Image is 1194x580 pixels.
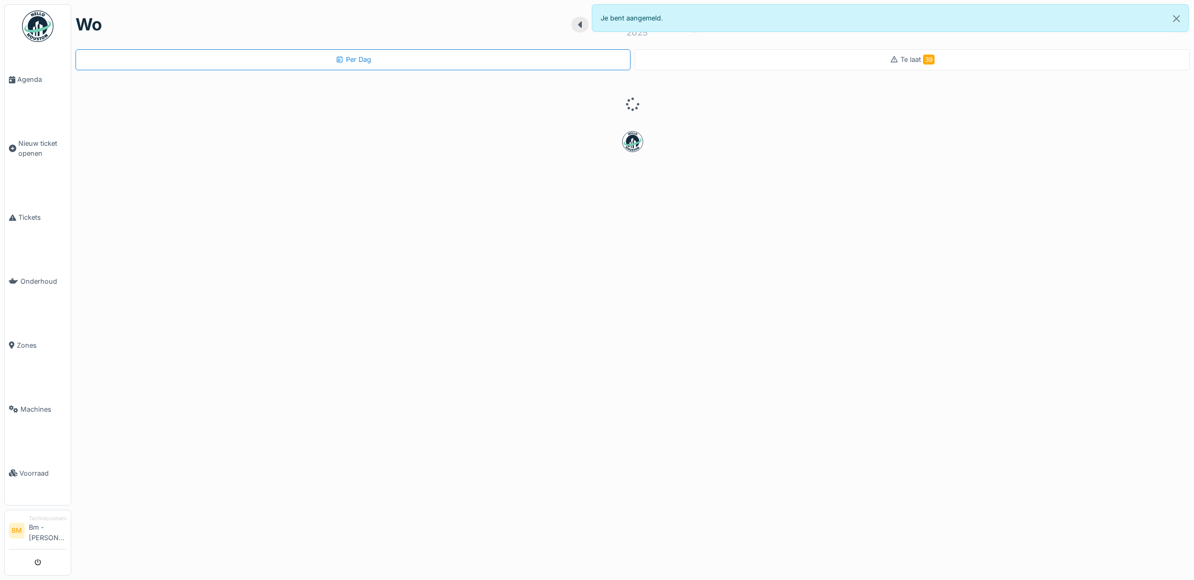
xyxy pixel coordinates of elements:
[20,404,67,414] span: Machines
[626,26,648,39] div: 2025
[1165,5,1188,33] button: Close
[9,523,25,539] li: BM
[22,10,53,42] img: Badge_color-CXgf-gQk.svg
[5,377,71,441] a: Machines
[17,74,67,84] span: Agenda
[5,441,71,505] a: Voorraad
[5,250,71,314] a: Onderhoud
[18,212,67,222] span: Tickets
[29,514,67,522] div: Technicusmanager
[900,56,935,63] span: Te laat
[18,138,67,158] span: Nieuw ticket openen
[29,514,67,547] li: Bm - [PERSON_NAME]
[17,340,67,350] span: Zones
[592,4,1189,32] div: Je bent aangemeld.
[622,131,643,152] img: badge-BVDL4wpA.svg
[923,55,935,65] span: 39
[19,468,67,478] span: Voorraad
[5,48,71,112] a: Agenda
[9,514,67,550] a: BM TechnicusmanagerBm - [PERSON_NAME]
[5,314,71,378] a: Zones
[5,112,71,186] a: Nieuw ticket openen
[20,276,67,286] span: Onderhoud
[5,186,71,250] a: Tickets
[335,55,371,65] div: Per Dag
[75,15,102,35] h1: wo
